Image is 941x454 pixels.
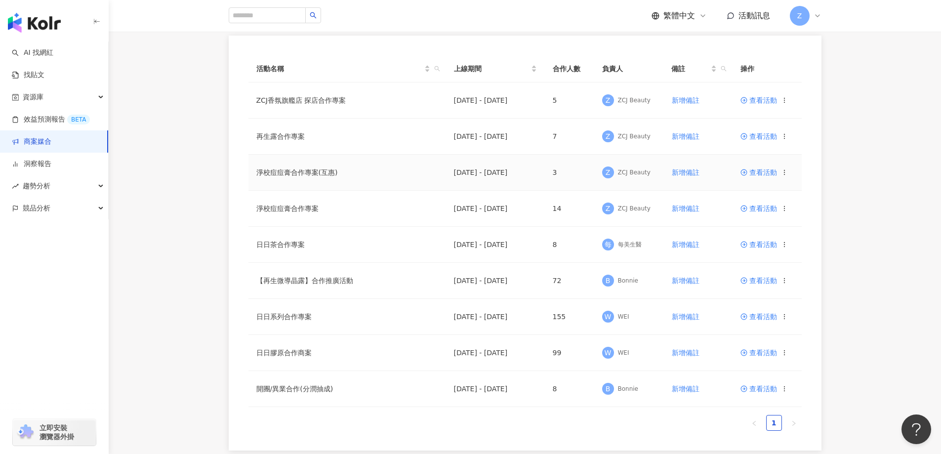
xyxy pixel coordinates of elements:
li: Next Page [786,415,802,431]
span: 活動名稱 [256,63,422,74]
span: Z [797,10,802,21]
td: [DATE] - [DATE] [446,155,545,191]
span: search [719,61,729,76]
div: WEI [618,313,629,321]
span: right [791,420,797,426]
td: 淨校痘痘膏合作專案(互惠) [248,155,446,191]
a: 查看活動 [740,385,777,392]
button: 新增備註 [671,307,700,327]
span: 新增備註 [672,277,699,285]
button: 新增備註 [671,126,700,146]
td: [DATE] - [DATE] [446,83,545,119]
span: search [310,12,317,19]
button: 新增備註 [671,379,700,399]
span: search [721,66,727,72]
span: 資源庫 [23,86,43,108]
td: [DATE] - [DATE] [446,299,545,335]
button: 新增備註 [671,163,700,182]
td: ZCJ香氛旗艦店 探店合作專案 [248,83,446,119]
td: 5 [545,83,594,119]
a: 洞察報告 [12,159,51,169]
button: 新增備註 [671,199,700,218]
span: 新增備註 [672,205,699,212]
a: 效益預測報告BETA [12,115,90,124]
td: [DATE] - [DATE] [446,371,545,407]
span: 上線期間 [454,63,529,74]
span: B [606,275,611,286]
th: 負責人 [594,55,663,83]
td: 日日茶合作專案 [248,227,446,263]
td: [DATE] - [DATE] [446,263,545,299]
a: 查看活動 [740,133,777,140]
span: 新增備註 [672,241,699,248]
td: 14 [545,191,594,227]
td: 72 [545,263,594,299]
span: B [606,383,611,394]
button: 新增備註 [671,235,700,254]
td: [DATE] - [DATE] [446,227,545,263]
span: search [434,66,440,72]
span: 查看活動 [740,205,777,212]
a: 查看活動 [740,97,777,104]
span: Z [606,131,611,142]
a: 查看活動 [740,313,777,320]
th: 上線期間 [446,55,545,83]
td: [DATE] - [DATE] [446,335,545,371]
li: Previous Page [746,415,762,431]
span: 新增備註 [672,132,699,140]
td: 8 [545,371,594,407]
a: 查看活動 [740,241,777,248]
th: 活動名稱 [248,55,446,83]
div: WEI [618,349,629,357]
button: left [746,415,762,431]
a: 1 [767,415,781,430]
span: rise [12,183,19,190]
div: ZCJ Beauty [618,205,651,213]
button: 新增備註 [671,343,700,363]
th: 操作 [733,55,802,83]
a: searchAI 找網紅 [12,48,53,58]
span: 備註 [671,63,709,74]
a: 商案媒合 [12,137,51,147]
button: 新增備註 [671,90,700,110]
div: ZCJ Beauty [618,96,651,105]
div: Bonnie [618,385,639,393]
td: 開團/異業合作(分潤抽成) [248,371,446,407]
span: W [605,311,612,322]
td: 【再生微導晶露】合作推廣活動 [248,263,446,299]
span: 活動訊息 [738,11,770,20]
td: 8 [545,227,594,263]
td: 日日膠原合作商案 [248,335,446,371]
td: 155 [545,299,594,335]
th: 合作人數 [545,55,594,83]
img: chrome extension [16,424,35,440]
div: ZCJ Beauty [618,168,651,177]
span: 新增備註 [672,349,699,357]
span: Z [606,167,611,178]
a: 查看活動 [740,169,777,176]
span: 新增備註 [672,313,699,321]
td: 日日系列合作專案 [248,299,446,335]
span: Z [606,203,611,214]
span: search [432,61,442,76]
div: Bonnie [618,277,639,285]
span: 競品分析 [23,197,50,219]
img: logo [8,13,61,33]
div: ZCJ Beauty [618,132,651,141]
span: 趨勢分析 [23,175,50,197]
span: 新增備註 [672,168,699,176]
div: 每美生醫 [618,241,642,249]
a: 找貼文 [12,70,44,80]
a: 查看活動 [740,277,777,284]
button: 新增備註 [671,271,700,290]
td: [DATE] - [DATE] [446,119,545,155]
a: chrome extension立即安裝 瀏覽器外掛 [13,419,96,446]
span: Z [606,95,611,106]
